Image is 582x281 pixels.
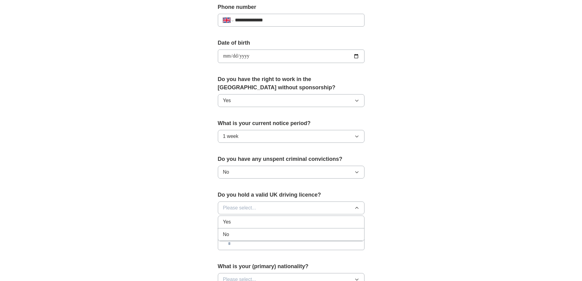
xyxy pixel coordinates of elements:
[223,204,256,212] span: Please select...
[223,231,229,238] span: No
[218,262,364,271] label: What is your (primary) nationality?
[218,3,364,11] label: Phone number
[218,166,364,179] button: No
[218,202,364,214] button: Please select...
[218,119,364,128] label: What is your current notice period?
[223,168,229,176] span: No
[218,191,364,199] label: Do you hold a valid UK driving licence?
[218,94,364,107] button: Yes
[218,130,364,143] button: 1 week
[223,133,239,140] span: 1 week
[223,97,231,104] span: Yes
[223,218,231,226] span: Yes
[218,39,364,47] label: Date of birth
[218,75,364,92] label: Do you have the right to work in the [GEOGRAPHIC_DATA] without sponsorship?
[218,155,364,163] label: Do you have any unspent criminal convictions?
